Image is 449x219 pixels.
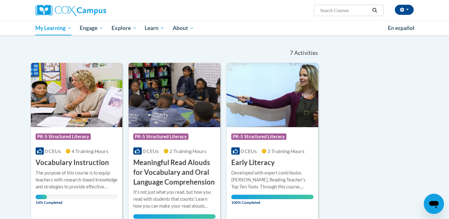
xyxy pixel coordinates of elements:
a: About [169,21,198,35]
span: My Learning [35,24,72,32]
span: Explore [112,24,137,32]
span: PK-5 Structured Literacy [231,133,286,140]
div: It's not just what you read, but how you read with students that counts! Learn how you can make y... [133,189,216,210]
h3: Vocabulary Instruction [36,158,109,168]
iframe: Button to launch messaging window [424,194,444,214]
span: 2 Training Hours [170,148,206,154]
a: Explore [107,21,141,35]
span: 4 Training Hours [72,148,108,154]
span: Learn [145,24,164,32]
span: 0 CEUs [143,148,159,154]
span: PK-5 Structured Literacy [133,133,188,140]
a: Engage [76,21,107,35]
span: PK-5 Structured Literacy [36,133,91,140]
div: Your progress [231,195,314,199]
div: Main menu [26,21,423,35]
span: About [173,24,194,32]
div: Developed with expert contributor, [PERSON_NAME], Reading Teacher's Top Ten Tools. Through this c... [231,169,314,190]
div: Your progress [36,195,47,199]
span: 7 [290,50,293,56]
button: Account Settings [395,5,414,15]
img: Course Logo [227,63,318,127]
img: Course Logo [129,63,220,127]
span: 0 CEUs [45,148,61,154]
span: 0 CEUs [241,148,257,154]
input: Search Courses [319,7,370,14]
a: Learn [141,21,169,35]
div: Your progress [133,214,216,219]
span: Activities [294,50,318,56]
a: My Learning [32,21,76,35]
a: Cox Campus [36,5,155,16]
button: Search [370,7,379,14]
h3: Meaningful Read Alouds for Vocabulary and Oral Language Comprehension [133,158,216,187]
span: 100% Completed [231,195,314,205]
span: En español [388,25,414,31]
div: The purpose of this course is to equip teachers with research-based knowledge and strategies to p... [36,169,118,190]
span: 14% Completed [36,195,47,205]
img: Course Logo [31,63,123,127]
a: En español [384,21,418,35]
img: Cox Campus [36,5,106,16]
span: 2 Training Hours [268,148,304,154]
span: Engage [80,24,103,32]
h3: Early Literacy [231,158,275,168]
